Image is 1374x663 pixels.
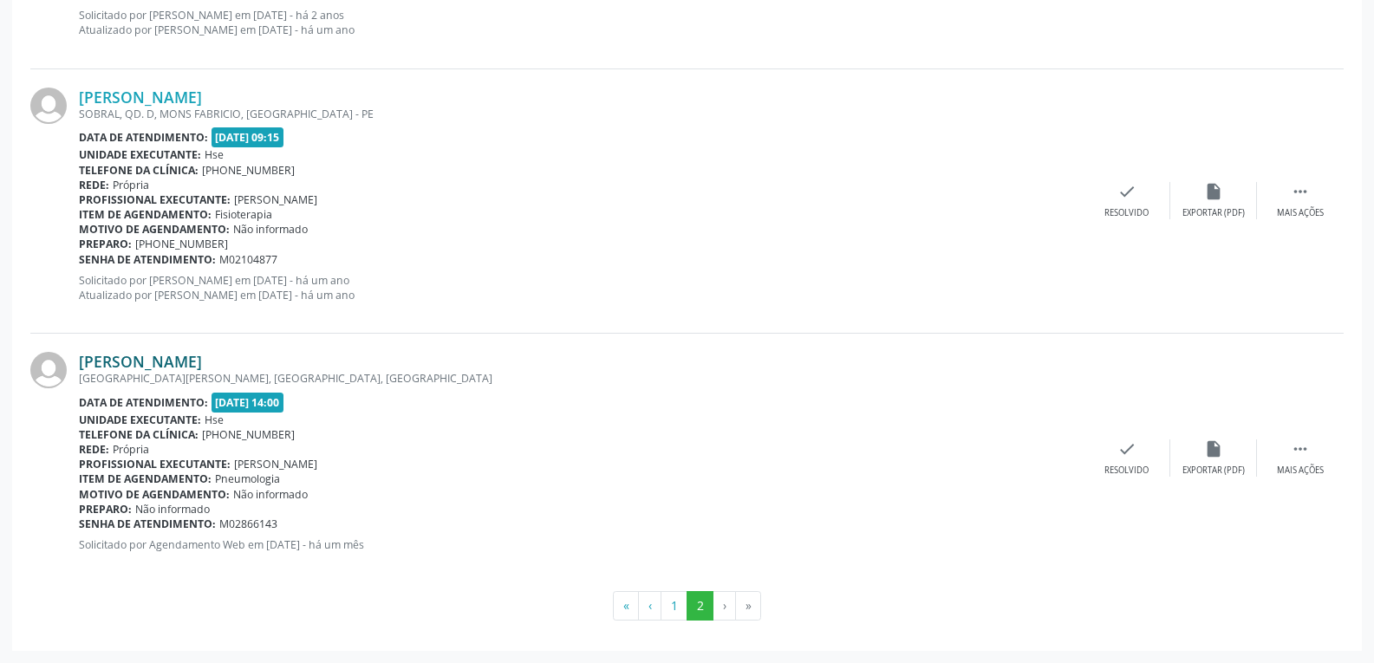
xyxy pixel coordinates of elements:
[79,371,1084,386] div: [GEOGRAPHIC_DATA][PERSON_NAME], [GEOGRAPHIC_DATA], [GEOGRAPHIC_DATA]
[1291,182,1310,201] i: 
[79,537,1084,552] p: Solicitado por Agendamento Web em [DATE] - há um mês
[1182,207,1245,219] div: Exportar (PDF)
[79,207,212,222] b: Item de agendamento:
[202,163,295,178] span: [PHONE_NUMBER]
[30,88,67,124] img: img
[79,237,132,251] b: Preparo:
[613,591,639,621] button: Go to first page
[79,487,230,502] b: Motivo de agendamento:
[234,192,317,207] span: [PERSON_NAME]
[1104,465,1149,477] div: Resolvido
[79,88,202,107] a: [PERSON_NAME]
[79,457,231,471] b: Profissional executante:
[234,457,317,471] span: [PERSON_NAME]
[30,591,1344,621] ul: Pagination
[212,393,284,413] span: [DATE] 14:00
[79,395,208,410] b: Data de atendimento:
[205,147,224,162] span: Hse
[79,163,199,178] b: Telefone da clínica:
[79,502,132,517] b: Preparo:
[113,178,149,192] span: Própria
[212,127,284,147] span: [DATE] 09:15
[79,413,201,427] b: Unidade executante:
[79,147,201,162] b: Unidade executante:
[79,442,109,457] b: Rede:
[202,427,295,442] span: [PHONE_NUMBER]
[1291,439,1310,458] i: 
[661,591,687,621] button: Go to page 1
[79,517,216,531] b: Senha de atendimento:
[219,252,277,267] span: M02104877
[233,222,308,237] span: Não informado
[215,207,272,222] span: Fisioterapia
[219,517,277,531] span: M02866143
[1182,465,1245,477] div: Exportar (PDF)
[79,8,1084,37] p: Solicitado por [PERSON_NAME] em [DATE] - há 2 anos Atualizado por [PERSON_NAME] em [DATE] - há um...
[687,591,713,621] button: Go to page 2
[79,107,1084,121] div: SOBRAL, QD. D, MONS FABRICIO, [GEOGRAPHIC_DATA] - PE
[79,222,230,237] b: Motivo de agendamento:
[79,192,231,207] b: Profissional executante:
[79,273,1084,302] p: Solicitado por [PERSON_NAME] em [DATE] - há um ano Atualizado por [PERSON_NAME] em [DATE] - há um...
[135,237,228,251] span: [PHONE_NUMBER]
[79,471,212,486] b: Item de agendamento:
[113,442,149,457] span: Própria
[205,413,224,427] span: Hse
[638,591,661,621] button: Go to previous page
[1117,439,1136,458] i: check
[1204,439,1223,458] i: insert_drive_file
[1104,207,1149,219] div: Resolvido
[233,487,308,502] span: Não informado
[79,352,202,371] a: [PERSON_NAME]
[1204,182,1223,201] i: insert_drive_file
[1277,207,1324,219] div: Mais ações
[79,427,199,442] b: Telefone da clínica:
[1117,182,1136,201] i: check
[1277,465,1324,477] div: Mais ações
[30,352,67,388] img: img
[135,502,210,517] span: Não informado
[79,130,208,145] b: Data de atendimento:
[79,252,216,267] b: Senha de atendimento:
[79,178,109,192] b: Rede:
[215,471,280,486] span: Pneumologia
